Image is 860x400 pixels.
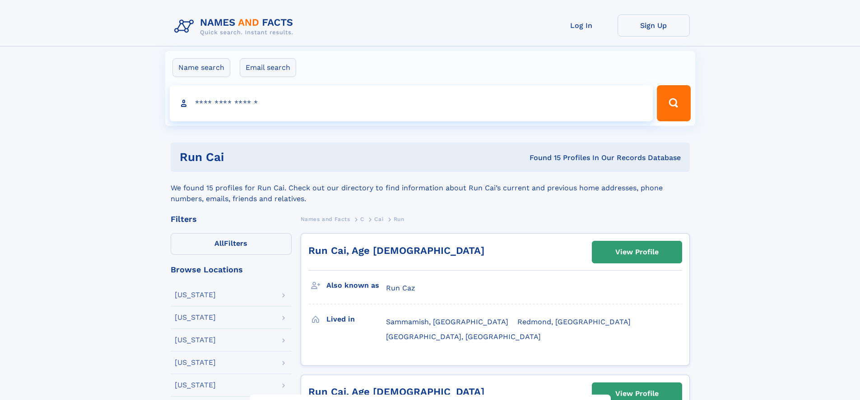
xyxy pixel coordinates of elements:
[386,284,415,292] span: Run Caz
[301,213,350,225] a: Names and Facts
[175,359,216,366] div: [US_STATE]
[386,317,508,326] span: Sammamish, [GEOGRAPHIC_DATA]
[618,14,690,37] a: Sign Up
[171,233,292,255] label: Filters
[615,242,659,262] div: View Profile
[374,216,383,222] span: Cai
[545,14,618,37] a: Log In
[170,85,653,121] input: search input
[374,213,383,225] a: Cai
[175,291,216,299] div: [US_STATE]
[386,332,541,341] span: [GEOGRAPHIC_DATA], [GEOGRAPHIC_DATA]
[180,152,377,163] h1: Run Cai
[592,241,682,263] a: View Profile
[360,216,364,222] span: C
[377,153,681,163] div: Found 15 Profiles In Our Records Database
[171,14,301,39] img: Logo Names and Facts
[326,312,386,327] h3: Lived in
[171,215,292,223] div: Filters
[360,213,364,225] a: C
[394,216,404,222] span: Run
[517,317,631,326] span: Redmond, [GEOGRAPHIC_DATA]
[175,382,216,389] div: [US_STATE]
[214,239,224,248] span: All
[172,58,230,77] label: Name search
[326,278,386,293] h3: Also known as
[171,266,292,274] div: Browse Locations
[240,58,296,77] label: Email search
[657,85,690,121] button: Search Button
[308,245,484,256] a: Run Cai, Age [DEMOGRAPHIC_DATA]
[175,314,216,321] div: [US_STATE]
[171,172,690,204] div: We found 15 profiles for Run Cai. Check out our directory to find information about Run Cai’s cur...
[308,386,484,397] a: Run Cai, Age [DEMOGRAPHIC_DATA]
[175,336,216,344] div: [US_STATE]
